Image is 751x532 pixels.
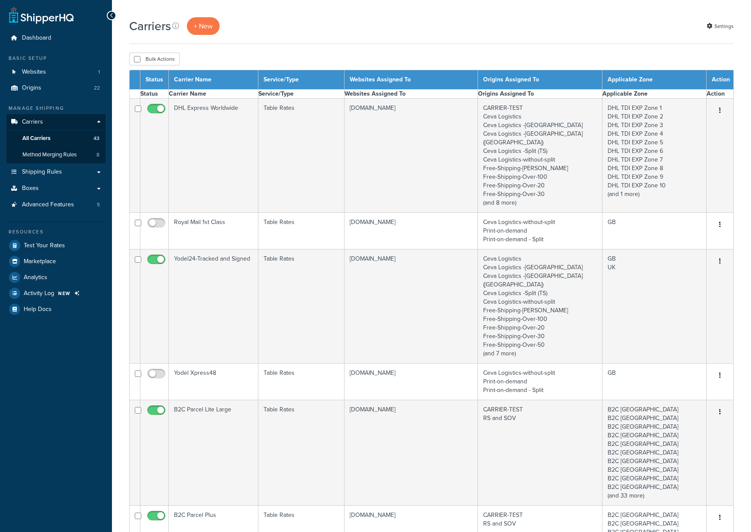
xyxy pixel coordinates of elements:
[22,168,62,176] span: Shipping Rules
[258,249,344,364] td: Table Rates
[22,201,74,208] span: Advanced Features
[6,131,106,146] a: All Carriers 43
[187,17,220,35] a: + New
[707,90,734,99] th: Action
[6,64,106,80] a: Websites 1
[602,400,706,506] td: B2C [GEOGRAPHIC_DATA] B2C [GEOGRAPHIC_DATA] B2C [GEOGRAPHIC_DATA] B2C [GEOGRAPHIC_DATA] B2C [GEOG...
[169,213,258,249] td: Royal Mail 1st Class
[6,197,106,213] a: Advanced Features 5
[24,242,65,249] span: Test Your Rates
[344,99,478,213] td: [DOMAIN_NAME]
[258,99,344,213] td: Table Rates
[6,114,106,130] a: Carriers
[24,306,52,313] span: Help Docs
[22,135,50,142] span: All Carriers
[6,180,106,196] a: Boxes
[602,364,706,400] td: GB
[169,70,258,90] th: Carrier Name
[344,70,478,90] th: Websites Assigned To
[478,99,602,213] td: CARRIER-TEST Ceva Logistics Ceva Logistics -[GEOGRAPHIC_DATA] Ceva Logistics -[GEOGRAPHIC_DATA] (...
[97,201,100,208] span: 5
[22,118,43,126] span: Carriers
[22,185,39,192] span: Boxes
[344,364,478,400] td: [DOMAIN_NAME]
[22,84,41,92] span: Origins
[6,238,106,253] a: Test Your Rates
[344,400,478,506] td: [DOMAIN_NAME]
[169,249,258,364] td: Yodel24-Tracked and Signed
[22,68,46,76] span: Websites
[6,80,106,96] a: Origins 22
[6,254,106,269] a: Marketplace
[478,90,602,99] th: Origins Assigned To
[344,213,478,249] td: [DOMAIN_NAME]
[478,364,602,400] td: Ceva Logistics-without-split Print-on-demand Print-on-demand - Split
[6,105,106,112] div: Manage Shipping
[94,84,100,92] span: 22
[258,400,344,506] td: Table Rates
[9,6,74,24] a: ShipperHQ Home
[6,147,106,163] a: Method Merging Rules 8
[6,80,106,96] li: Origins
[602,90,706,99] th: Applicable Zone
[6,197,106,213] li: Advanced Features
[602,70,706,90] th: Applicable Zone
[6,30,106,46] a: Dashboard
[129,53,180,65] button: Bulk Actions
[6,164,106,180] a: Shipping Rules
[22,151,77,159] span: Method Merging Rules
[602,249,706,364] td: GB UK
[478,70,602,90] th: Origins Assigned To
[258,364,344,400] td: Table Rates
[58,290,71,297] span: NEW
[22,34,51,42] span: Dashboard
[140,70,169,90] th: Status
[6,286,106,301] li: Activity Log
[707,70,734,90] th: Action
[344,90,478,99] th: Websites Assigned To
[258,90,344,99] th: Service/Type
[344,249,478,364] td: [DOMAIN_NAME]
[602,213,706,249] td: GB
[6,55,106,62] div: Basic Setup
[6,114,106,163] li: Carriers
[24,258,56,265] span: Marketplace
[140,90,169,99] th: Status
[24,290,54,297] span: Activity Log
[6,64,106,80] li: Websites
[6,131,106,146] li: All Carriers
[129,18,171,34] h1: Carriers
[6,286,106,301] a: Activity Log NEW
[478,213,602,249] td: Ceva Logistics-without-split Print-on-demand Print-on-demand - Split
[6,302,106,317] a: Help Docs
[93,135,99,142] span: 43
[478,249,602,364] td: Ceva Logistics Ceva Logistics -[GEOGRAPHIC_DATA] Ceva Logistics -[GEOGRAPHIC_DATA] ([GEOGRAPHIC_D...
[6,147,106,163] li: Method Merging Rules
[169,364,258,400] td: Yodel Xpress48
[6,270,106,285] a: Analytics
[169,400,258,506] td: B2C Parcel Lite Large
[478,400,602,506] td: CARRIER-TEST RS and SOV
[6,228,106,236] div: Resources
[258,213,344,249] td: Table Rates
[169,99,258,213] td: DHL Express Worldwide
[96,151,99,159] span: 8
[258,70,344,90] th: Service/Type
[98,68,100,76] span: 1
[24,274,47,281] span: Analytics
[169,90,258,99] th: Carrier Name
[602,99,706,213] td: DHL TDI EXP Zone 1 DHL TDI EXP Zone 2 DHL TDI EXP Zone 3 DHL TDI EXP Zone 4 DHL TDI EXP Zone 5 DH...
[707,20,734,32] a: Settings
